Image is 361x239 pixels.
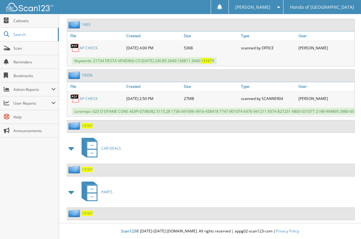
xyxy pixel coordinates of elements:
iframe: Chat Widget [330,209,361,239]
a: Type [239,32,297,40]
a: File [67,32,125,40]
img: folder2.png [68,122,82,130]
span: Honda of [GEOGRAPHIC_DATA] [290,5,354,9]
img: folder2.png [68,21,82,28]
span: Scan [13,46,56,51]
div: © [DATE]-[DATE] [DOMAIN_NAME]. All rights reserved | appg02-scan123-com | [59,224,361,239]
img: PDF.png [70,94,80,103]
img: PDF.png [70,43,80,52]
span: Keywords: 21734 FIESTA VENDING CO [DATE] 230.85 2640:130811 2640: 9 [72,57,217,64]
a: 13167 [82,167,93,172]
a: 13167 [82,123,93,128]
div: [DATE] 4:00 PM [125,42,182,54]
span: Help [13,114,56,120]
div: [PERSON_NAME] [297,92,354,105]
a: AP CHECK [80,45,98,51]
a: 10056 [82,72,93,78]
img: folder2.png [68,71,82,79]
img: folder2.png [68,209,82,217]
div: [DATE] 2:50 PM [125,92,182,105]
a: 13167 [82,211,93,216]
span: Admin Reports [13,87,51,92]
div: 53KB [182,42,240,54]
span: 13167 [201,58,212,63]
div: scanned by SCANNER04 [239,92,297,105]
a: Privacy Policy [276,228,299,234]
span: Announcements [13,128,56,133]
div: 27MB [182,92,240,105]
span: Scan123 [121,228,136,234]
a: Type [239,82,297,91]
a: Size [182,32,240,40]
a: PARTS [78,180,113,204]
span: Search [13,32,55,37]
img: folder2.png [68,166,82,173]
span: [PERSON_NAME] [235,5,270,9]
a: 1403 [82,22,90,27]
a: CAR DEALS [78,136,121,161]
a: AP CHECK [80,96,98,101]
a: User [297,32,354,40]
span: CAR DEALS [101,146,121,151]
div: scanned by OFFICE [239,42,297,54]
span: Reminders [13,59,56,65]
a: Size [182,82,240,91]
span: PARTS [101,189,113,195]
a: File [67,82,125,91]
div: [PERSON_NAME] [297,42,354,54]
a: Created [125,32,182,40]
span: User Reports [13,101,51,106]
span: Bookmarks [13,73,56,78]
a: User [297,82,354,91]
span: Cabinets [13,18,56,23]
a: Created [125,82,182,91]
img: scan123-logo-white.svg [6,3,53,11]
